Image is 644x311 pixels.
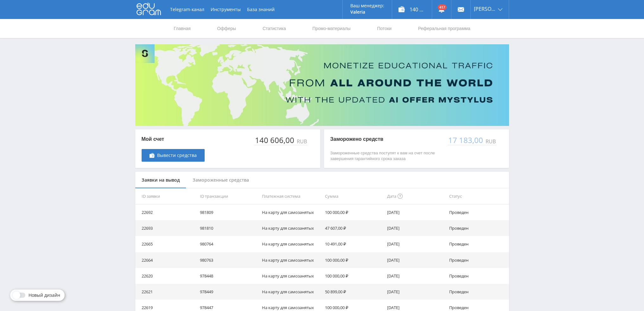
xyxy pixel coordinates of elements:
[447,204,509,220] td: Проведен
[173,19,191,38] a: Главная
[135,284,197,300] td: 22621
[142,136,205,143] p: Мой счет
[29,293,60,298] span: Новый дизайн
[418,19,471,38] a: Реферальная программа
[330,150,441,162] p: Замороженные средства поступят к вам на счет после завершения гарантийного срока заказа
[262,19,287,38] a: Статистика
[135,188,197,204] th: ID заявки
[447,252,509,268] td: Проведен
[259,220,322,236] td: На карту для самозанятых
[385,252,447,268] td: [DATE]
[197,188,259,204] th: ID транзакции
[135,252,197,268] td: 22664
[259,252,322,268] td: На карту для самозанятых
[376,19,392,38] a: Потоки
[259,204,322,220] td: На карту для самозанятых
[135,220,197,236] td: 22693
[385,268,447,284] td: [DATE]
[385,188,447,204] th: Дата
[350,3,384,8] p: Ваш менеджер:
[259,284,322,300] td: На карту для самозанятых
[135,236,197,252] td: 22665
[322,284,385,300] td: 50 899,00 ₽
[135,204,197,220] td: 22692
[447,188,509,204] th: Статус
[135,172,186,189] div: Заявки на вывод
[259,188,322,204] th: Платежная система
[330,136,441,143] p: Заморожено средств
[447,236,509,252] td: Проведен
[322,220,385,236] td: 47 607,00 ₽
[135,268,197,284] td: 22620
[447,268,509,284] td: Проведен
[322,252,385,268] td: 100 000,00 ₽
[385,204,447,220] td: [DATE]
[312,19,351,38] a: Промо-материалы
[350,9,384,15] p: Valeria
[322,236,385,252] td: 10 491,00 ₽
[385,236,447,252] td: [DATE]
[254,136,296,145] div: 140 606,00
[197,220,259,236] td: 981810
[217,19,237,38] a: Офферы
[142,149,205,162] a: Вывести средства
[484,139,496,144] div: RUB
[259,268,322,284] td: На карту для самозанятых
[197,252,259,268] td: 980763
[186,172,255,189] div: Замороженные средства
[197,284,259,300] td: 978449
[385,284,447,300] td: [DATE]
[259,236,322,252] td: На карту для самозанятых
[474,6,496,11] span: [PERSON_NAME]
[197,204,259,220] td: 981809
[197,268,259,284] td: 978448
[447,284,509,300] td: Проведен
[296,139,308,144] div: RUB
[135,44,509,126] img: Banner
[157,153,197,158] span: Вывести средства
[322,204,385,220] td: 100 000,00 ₽
[448,136,484,145] div: 17 183,00
[322,268,385,284] td: 100 000,00 ₽
[197,236,259,252] td: 980764
[447,220,509,236] td: Проведен
[322,188,385,204] th: Сумма
[385,220,447,236] td: [DATE]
